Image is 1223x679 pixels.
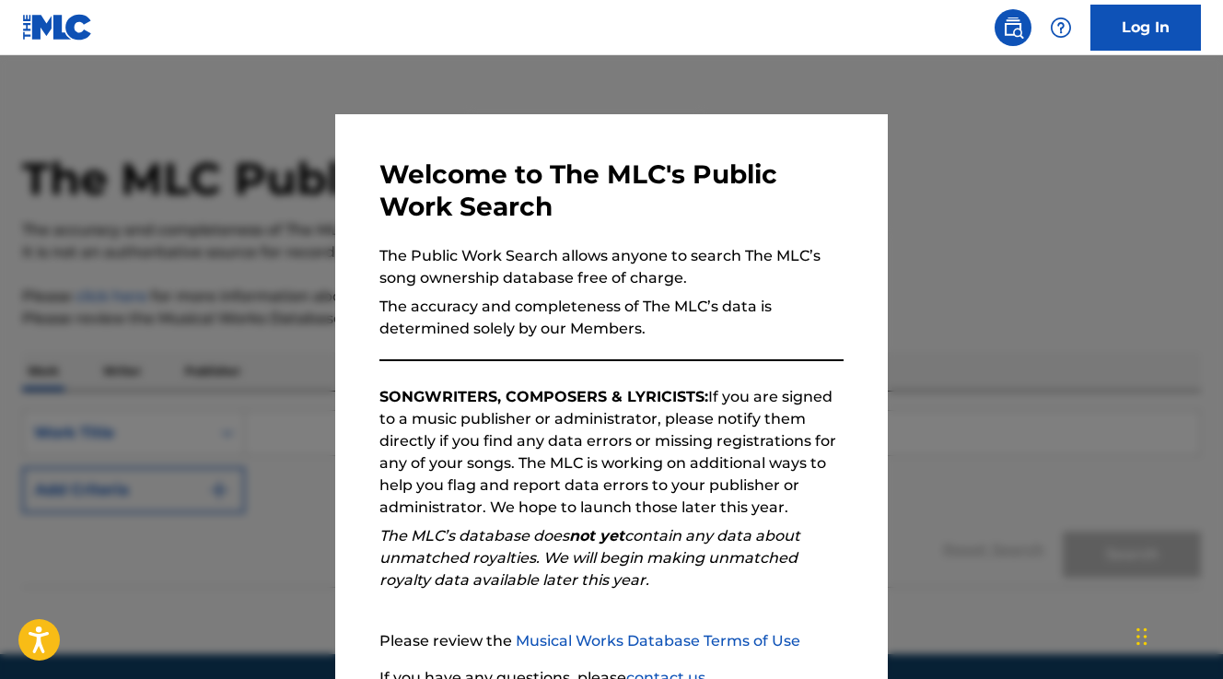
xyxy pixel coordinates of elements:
a: Public Search [995,9,1031,46]
img: MLC Logo [22,14,93,41]
a: Log In [1090,5,1201,51]
div: Help [1042,9,1079,46]
strong: SONGWRITERS, COMPOSERS & LYRICISTS: [379,388,708,405]
iframe: Chat Widget [1131,591,1223,679]
p: Please review the [379,630,844,652]
p: The Public Work Search allows anyone to search The MLC’s song ownership database free of charge. [379,245,844,289]
p: If you are signed to a music publisher or administrator, please notify them directly if you find ... [379,386,844,519]
a: Musical Works Database Terms of Use [516,632,800,650]
h3: Welcome to The MLC's Public Work Search [379,158,844,223]
img: search [1002,17,1024,39]
div: Drag [1136,609,1147,664]
em: The MLC’s database does contain any data about unmatched royalties. We will begin making unmatche... [379,527,800,589]
img: help [1050,17,1072,39]
strong: not yet [569,527,624,544]
p: The accuracy and completeness of The MLC’s data is determined solely by our Members. [379,296,844,340]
